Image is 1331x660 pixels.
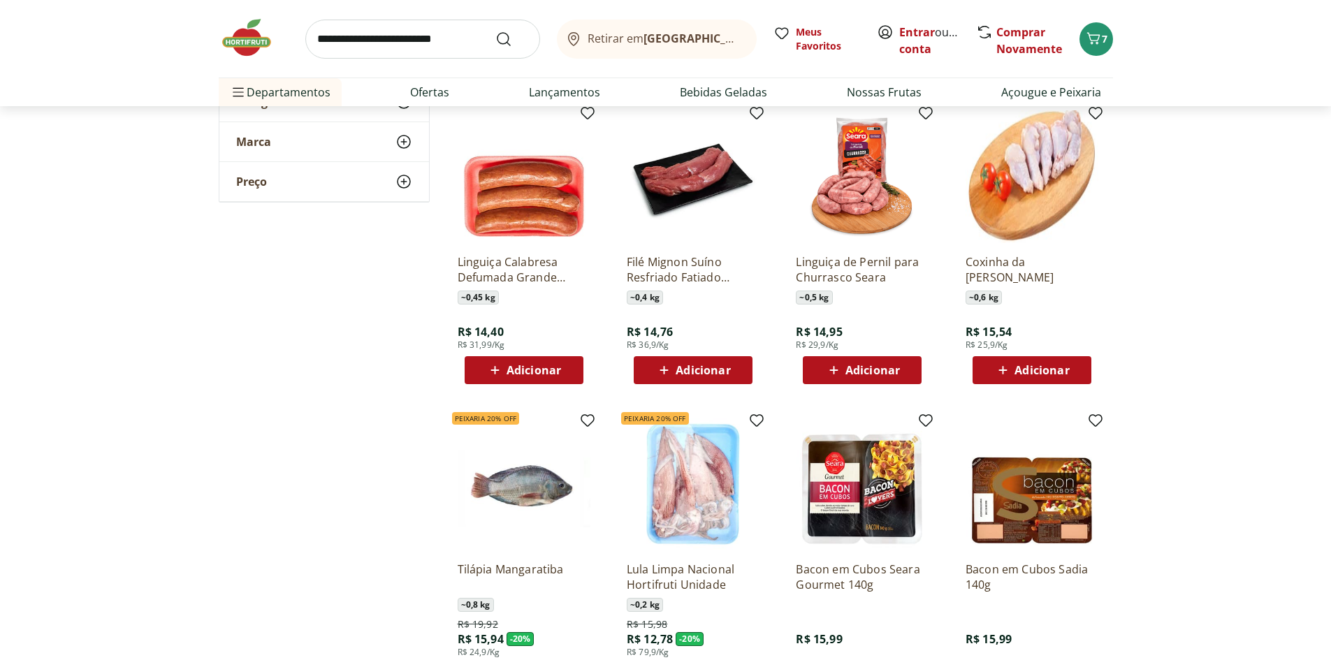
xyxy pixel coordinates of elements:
span: R$ 14,76 [627,324,673,339]
span: ~ 0,8 kg [458,598,494,612]
span: Marca [236,135,271,149]
span: R$ 19,92 [458,617,498,631]
button: Marca [219,122,429,161]
span: R$ 29,9/Kg [796,339,838,351]
span: R$ 31,99/Kg [458,339,505,351]
span: R$ 24,9/Kg [458,647,500,658]
span: R$ 14,40 [458,324,504,339]
button: Submit Search [495,31,529,47]
a: Meus Favoritos [773,25,860,53]
span: R$ 25,9/Kg [966,339,1008,351]
a: Comprar Novamente [996,24,1062,57]
button: Adicionar [803,356,922,384]
a: Entrar [899,24,935,40]
img: Filé Mignon Suíno Resfriado Fatiado Unidade [627,110,759,243]
img: Linguiça Calabresa Defumada Grande Seara 450g [458,110,590,243]
a: Bacon em Cubos Sadia 140g [966,562,1098,592]
span: R$ 15,94 [458,631,504,647]
span: Departamentos [230,75,330,109]
button: Preço [219,162,429,201]
span: ~ 0,5 kg [796,291,832,305]
span: - 20 % [507,632,534,646]
span: Preço [236,175,267,189]
span: R$ 12,78 [627,631,673,647]
a: Bebidas Geladas [680,84,767,101]
span: R$ 15,99 [966,631,1012,647]
button: Carrinho [1079,22,1113,56]
span: R$ 36,9/Kg [627,339,669,351]
span: Adicionar [845,365,900,376]
span: ou [899,24,961,57]
a: Bacon em Cubos Seara Gourmet 140g [796,562,929,592]
b: [GEOGRAPHIC_DATA]/[GEOGRAPHIC_DATA] [643,31,879,46]
button: Adicionar [634,356,752,384]
img: Linguiça de Pernil para Churrasco Seara [796,110,929,243]
img: Lula Limpa Nacional Hortifruti Unidade [627,418,759,550]
span: ~ 0,2 kg [627,598,663,612]
img: Hortifruti [219,17,289,59]
a: Açougue e Peixaria [1001,84,1101,101]
button: Retirar em[GEOGRAPHIC_DATA]/[GEOGRAPHIC_DATA] [557,20,757,59]
a: Coxinha da [PERSON_NAME] [966,254,1098,285]
span: R$ 79,9/Kg [627,647,669,658]
img: Bacon em Cubos Sadia 140g [966,418,1098,550]
a: Criar conta [899,24,976,57]
a: Ofertas [410,84,449,101]
span: Adicionar [676,365,730,376]
span: R$ 14,95 [796,324,842,339]
span: ~ 0,4 kg [627,291,663,305]
img: Tilápia Mangaratiba [458,418,590,550]
span: Adicionar [1014,365,1069,376]
span: Retirar em [588,32,742,45]
span: - 20 % [676,632,704,646]
span: ~ 0,6 kg [966,291,1002,305]
span: ~ 0,45 kg [458,291,499,305]
a: Nossas Frutas [847,84,922,101]
button: Adicionar [973,356,1091,384]
input: search [305,20,540,59]
button: Menu [230,75,247,109]
img: Bacon em Cubos Seara Gourmet 140g [796,418,929,550]
a: Lançamentos [529,84,600,101]
a: Linguiça de Pernil para Churrasco Seara [796,254,929,285]
span: Peixaria 20% OFF [452,412,520,425]
span: Meus Favoritos [796,25,860,53]
span: R$ 15,98 [627,617,667,631]
a: Tilápia Mangaratiba [458,562,590,592]
span: Peixaria 20% OFF [621,412,689,425]
a: Lula Limpa Nacional Hortifruti Unidade [627,562,759,592]
span: R$ 15,99 [796,631,842,647]
img: Coxinha da Asa de Frango [966,110,1098,243]
button: Adicionar [465,356,583,384]
span: 7 [1102,32,1107,45]
a: Filé Mignon Suíno Resfriado Fatiado Unidade [627,254,759,285]
span: R$ 15,54 [966,324,1012,339]
span: Adicionar [507,365,561,376]
a: Linguiça Calabresa Defumada Grande Seara 450g [458,254,590,285]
